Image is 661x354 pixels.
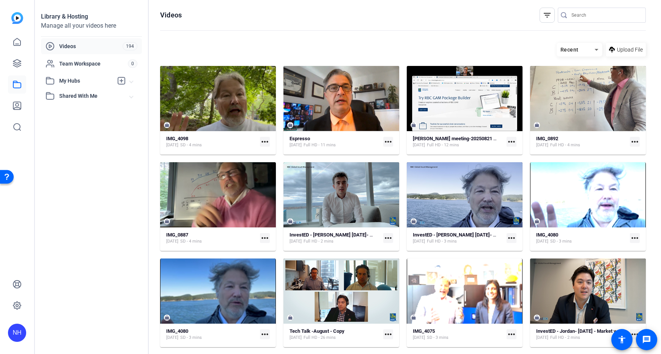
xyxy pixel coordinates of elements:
strong: IMG_4075 [413,328,435,334]
h1: Videos [160,11,182,20]
span: SD - 3 mins [427,335,449,341]
img: blue-gradient.svg [11,12,23,24]
mat-icon: more_horiz [507,137,516,147]
div: Library & Hosting [41,12,142,21]
span: [DATE] [290,142,302,148]
mat-icon: more_horiz [383,137,393,147]
mat-expansion-panel-header: Shared With Me [41,88,142,103]
a: IMG_4080[DATE]SD - 3 mins [166,328,257,341]
a: IMG_0892[DATE]Full HD - 4 mins [536,136,627,148]
strong: IMG_0887 [166,232,188,238]
mat-icon: more_horiz [630,233,640,243]
span: [DATE] [166,142,178,148]
a: Espresso[DATE]Full HD - 11 mins [290,136,380,148]
a: InvestED - [PERSON_NAME] [DATE]- Stocks vs Crypto - Copy - Copy[DATE]Full HD - 2 mins [290,232,380,244]
span: [DATE] [536,142,548,148]
span: Full HD - 2 mins [304,238,334,244]
span: 194 [123,42,137,50]
strong: Tech Talk -August - Copy [290,328,345,334]
mat-expansion-panel-header: My Hubs [41,73,142,88]
span: Shared With Me [59,92,130,100]
mat-icon: more_horiz [383,233,393,243]
span: [DATE] [413,335,425,341]
strong: IMG_4080 [166,328,188,334]
a: IMG_4080[DATE]SD - 3 mins [536,232,627,244]
mat-icon: more_horiz [260,329,270,339]
a: [PERSON_NAME] meeting-20250821 2024-5[DATE]Full HD - 12 mins [413,136,504,148]
span: [DATE] [290,335,302,341]
span: Full HD - 11 mins [304,142,336,148]
span: [DATE] [536,335,548,341]
span: [DATE] [413,238,425,244]
span: SD - 4 mins [180,238,202,244]
span: My Hubs [59,77,113,85]
span: [DATE] [536,238,548,244]
span: Recent [560,47,579,53]
span: SD - 3 mins [180,335,202,341]
span: Full HD - 2 mins [550,335,580,341]
div: Manage all your videos here [41,21,142,30]
span: [DATE] [166,335,178,341]
strong: [PERSON_NAME] meeting-20250821 2024-5 [413,136,508,141]
strong: IMG_4080 [536,232,558,238]
mat-icon: filter_list [543,11,552,20]
a: IMG_4075[DATE]SD - 3 mins [413,328,504,341]
a: Tech Talk -August - Copy[DATE]Full HD - 26 mins [290,328,380,341]
mat-icon: accessibility [617,335,626,344]
span: SD - 3 mins [550,238,572,244]
strong: InvestED - [PERSON_NAME] [DATE]- Stocks vs Crypto - Copy [413,232,546,238]
span: Full HD - 3 mins [427,238,457,244]
span: 0 [128,60,137,68]
strong: IMG_0892 [536,136,558,141]
a: InvestED - [PERSON_NAME] [DATE]- Stocks vs Crypto - Copy[DATE]Full HD - 3 mins [413,232,504,244]
span: Team Workspace [59,60,128,67]
strong: InvestED - [PERSON_NAME] [DATE]- Stocks vs Crypto - Copy - Copy [290,232,438,238]
mat-icon: more_horiz [383,329,393,339]
span: Full HD - 12 mins [427,142,459,148]
mat-icon: more_horiz [260,233,270,243]
a: InvestED - Jordan- [DATE] - Market volatility: Flaw or feature[DATE]Full HD - 2 mins [536,328,627,341]
mat-icon: more_horiz [630,137,640,147]
span: Full HD - 26 mins [304,335,336,341]
mat-icon: message [642,335,651,344]
strong: IMG_4098 [166,136,188,141]
span: Full HD - 4 mins [550,142,580,148]
span: [DATE] [290,238,302,244]
span: [DATE] [413,142,425,148]
a: IMG_0887[DATE]SD - 4 mins [166,232,257,244]
div: NH [8,324,26,342]
span: Upload File [617,46,643,54]
span: [DATE] [166,238,178,244]
button: Upload File [606,43,646,56]
span: Videos [59,42,123,50]
input: Search [571,11,640,20]
mat-icon: more_horiz [260,137,270,147]
mat-icon: more_horiz [507,233,516,243]
mat-icon: more_horiz [630,329,640,339]
a: IMG_4098[DATE]SD - 4 mins [166,136,257,148]
span: SD - 4 mins [180,142,202,148]
strong: Espresso [290,136,310,141]
mat-icon: more_horiz [507,329,516,339]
